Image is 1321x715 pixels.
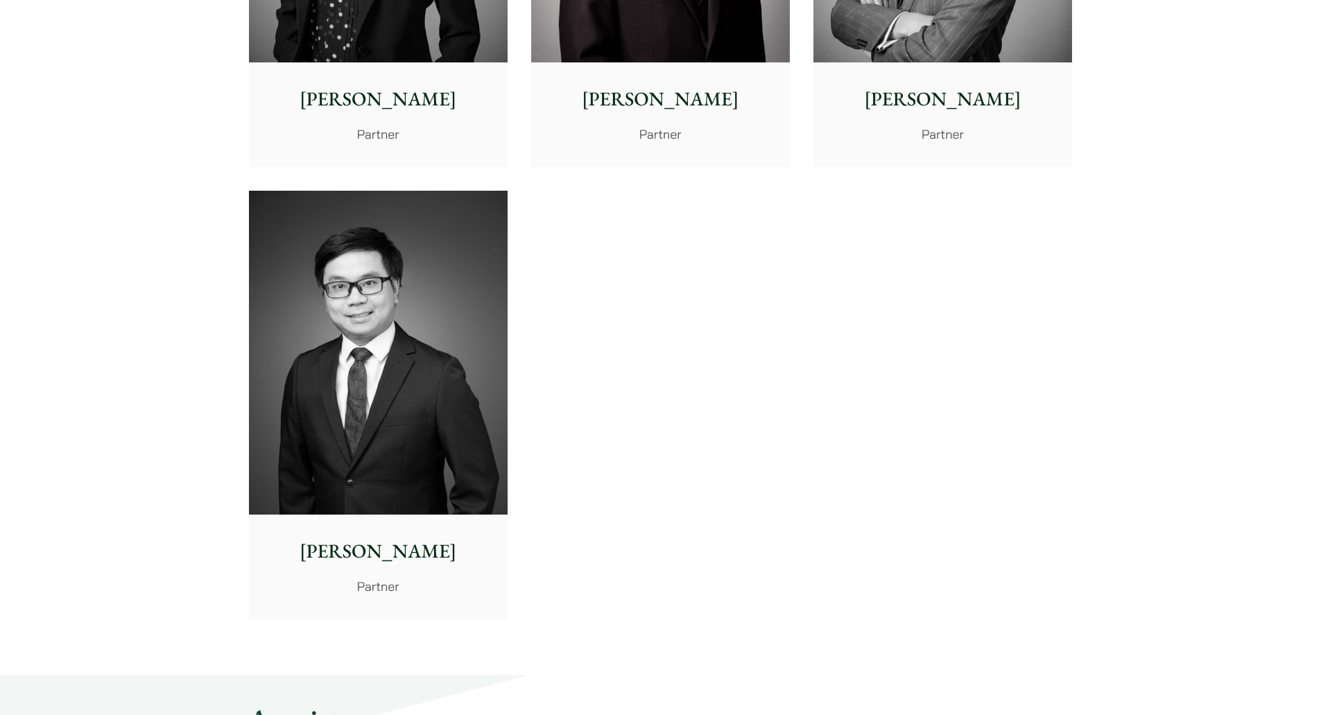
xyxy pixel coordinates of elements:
[260,537,497,566] p: [PERSON_NAME]
[260,85,497,114] p: [PERSON_NAME]
[249,191,508,619] a: [PERSON_NAME] Partner
[260,577,497,596] p: Partner
[824,125,1061,144] p: Partner
[542,125,779,144] p: Partner
[542,85,779,114] p: [PERSON_NAME]
[260,125,497,144] p: Partner
[824,85,1061,114] p: [PERSON_NAME]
